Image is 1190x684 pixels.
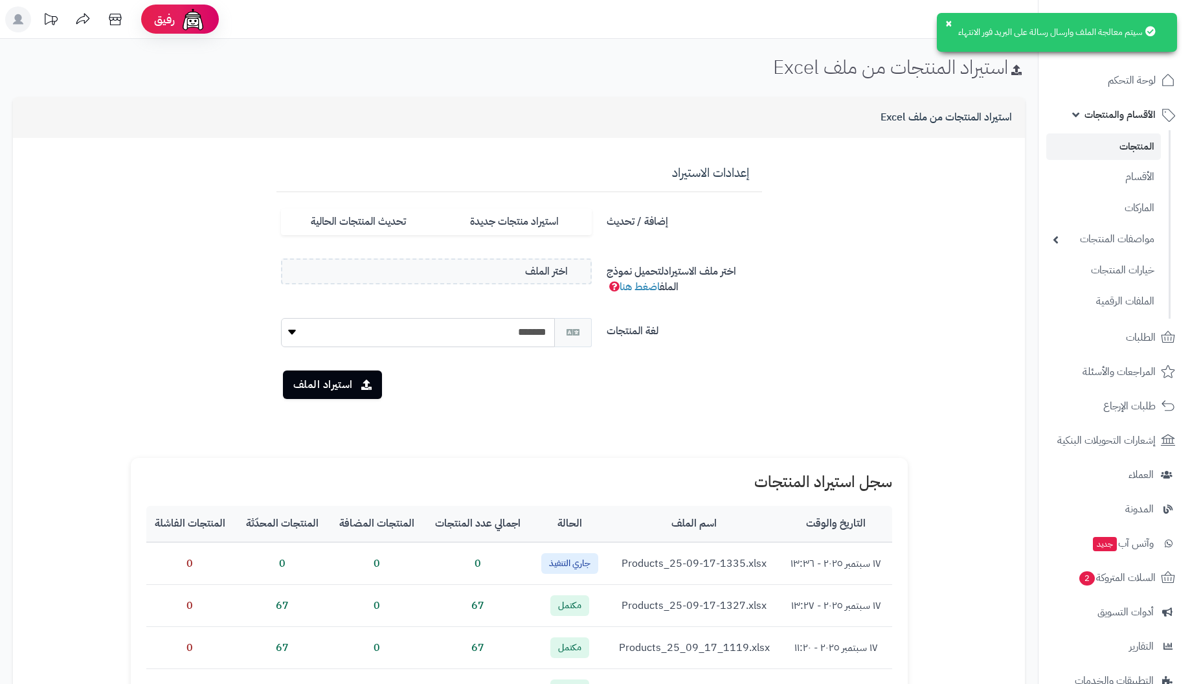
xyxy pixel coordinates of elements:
td: 0 [236,542,329,584]
td: 0 [144,585,236,627]
td: 0 [425,542,531,584]
td: 67 [425,585,531,627]
span: وآتس آب [1092,534,1154,553]
span: أدوات التسويق [1097,603,1154,621]
button: × [943,18,954,28]
label: تحديث المنتجات الحالية [281,209,436,235]
span: طلبات الإرجاع [1103,397,1156,415]
img: ai-face.png [180,6,206,32]
span: الأقسام والمنتجات [1084,106,1156,124]
td: 67 [236,627,329,669]
span: اختر الملف [525,264,568,279]
h1: استيراد المنتجات من ملف Excel [773,56,1025,78]
a: طلبات الإرجاع [1046,391,1182,422]
span: رفيق [154,12,175,27]
span: إشعارات التحويلات البنكية [1057,431,1156,450]
th: اجمالي عدد المنتجات [425,506,531,542]
td: 67 [236,585,329,627]
a: خيارات المنتجات [1046,256,1161,284]
th: المنتجات الفاشلة [144,506,236,542]
h1: سجل استيراد المنتجات [146,473,892,490]
a: لوحة التحكم [1046,65,1182,96]
span: المراجعات والأسئلة [1083,363,1156,381]
a: إشعارات التحويلات البنكية [1046,425,1182,456]
td: 67 [425,627,531,669]
a: التقارير [1046,631,1182,662]
a: تحديثات المنصة [34,6,67,36]
span: 2 [1079,571,1095,586]
a: الطلبات [1046,322,1182,353]
span: إعدادات الاستيراد [672,164,749,181]
td: 0 [329,542,425,584]
label: لغة المنتجات [601,318,767,339]
a: المراجعات والأسئلة [1046,356,1182,387]
label: اختر ملف الاستيراد [601,258,767,295]
span: السلات المتروكة [1078,569,1156,587]
a: الماركات [1046,194,1161,222]
span: المدونة [1125,500,1154,518]
span: التقارير [1129,637,1154,655]
button: استيراد الملف [283,370,383,399]
h3: استيراد المنتجات من ملف Excel [881,112,1012,124]
label: استيراد منتجات جديدة [436,209,592,235]
th: المنتجات المحدّثة [236,506,329,542]
label: إضافة / تحديث [601,209,767,229]
th: اسم الملف [609,506,780,542]
a: وآتس آبجديد [1046,528,1182,559]
a: مواصفات المنتجات [1046,225,1161,253]
span: الطلبات [1126,328,1156,347]
td: 0 [329,585,425,627]
a: المدونة [1046,494,1182,525]
th: الحالة [531,506,609,542]
td: ١٧ سبتمبر ٢٠٢٥ - ١٣:٣٦ [780,542,892,584]
td: ١٧ سبتمبر ٢٠٢٥ - ١٣:٢٧ [780,585,892,627]
a: السلات المتروكة2 [1046,562,1182,593]
a: المنتجات [1046,133,1161,160]
td: ١٧ سبتمبر ٢٠٢٥ - ١١:٢٠ [780,627,892,669]
td: 0 [144,627,236,669]
td: Products_25-09-17-1327.xlsx [609,585,780,627]
span: جاري التنفيذ [541,553,598,574]
a: العملاء [1046,459,1182,490]
th: المنتجات المضافة [329,506,425,542]
span: جديد [1093,537,1117,551]
td: Products_25-09-17-1335.xlsx [609,542,780,584]
td: 0 [144,542,236,584]
span: لوحة التحكم [1108,71,1156,89]
a: الأقسام [1046,163,1161,191]
span: مكتمل [550,595,589,616]
div: سيتم معالجة الملف وارسال رسالة على البريد فور الانتهاء [937,13,1177,52]
a: اضغط هنا [620,279,660,295]
a: الملفات الرقمية [1046,288,1161,315]
span: لتحميل نموذج الملف [607,264,679,295]
td: 0 [329,627,425,669]
td: Products_25_09_17_1119.xlsx [609,627,780,669]
span: مكتمل [550,637,589,658]
a: أدوات التسويق [1046,597,1182,628]
th: التاريخ والوقت [780,506,892,542]
span: العملاء [1128,466,1154,484]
